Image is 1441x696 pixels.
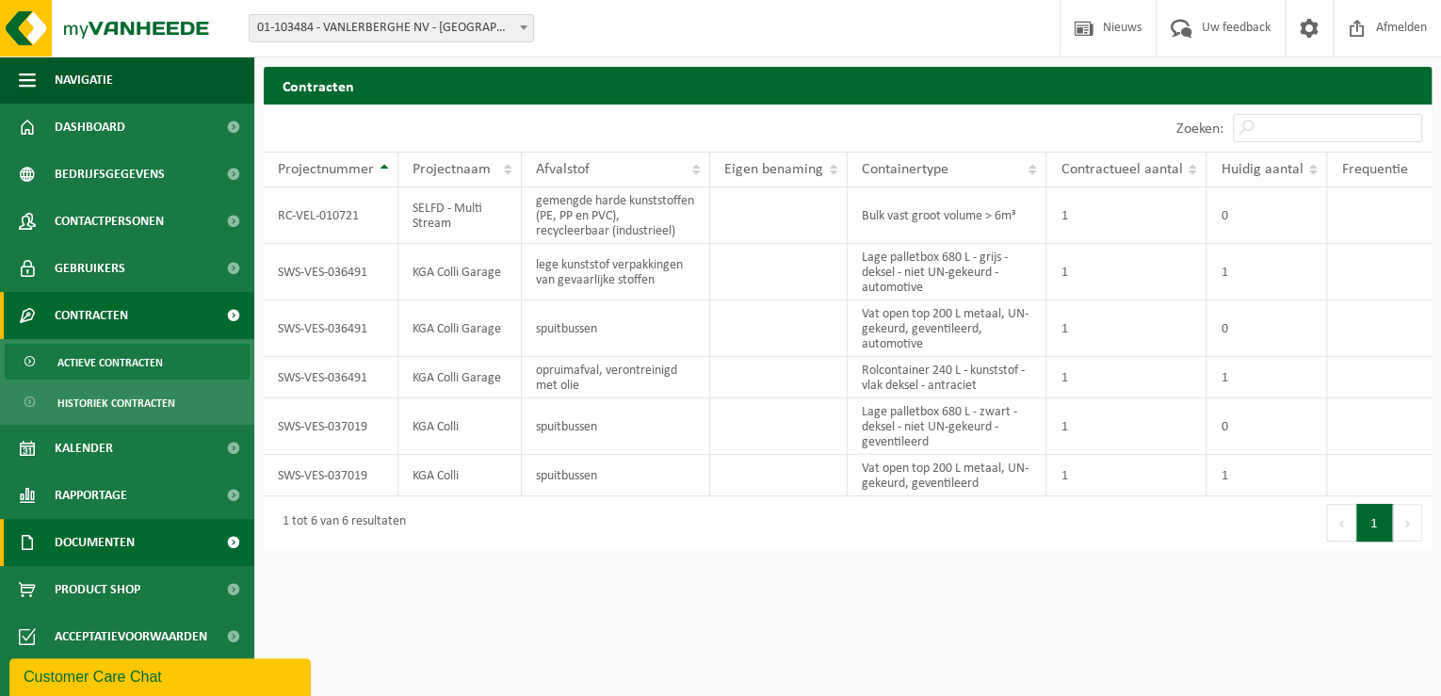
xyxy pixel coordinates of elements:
span: Actieve contracten [57,345,163,380]
span: Documenten [55,519,135,566]
span: Frequentie [1341,162,1407,177]
div: 1 tot 6 van 6 resultaten [273,506,406,540]
span: Gebruikers [55,245,125,292]
td: 1 [1046,300,1206,357]
span: Bedrijfsgegevens [55,151,165,198]
td: 1 [1206,244,1327,300]
span: 01-103484 - VANLERBERGHE NV - ZONNEBEKE [249,14,534,42]
td: KGA Colli [398,398,522,455]
span: Projectnaam [413,162,491,177]
a: Actieve contracten [5,344,250,380]
td: 1 [1206,455,1327,496]
td: SELFD - Multi Stream [398,187,522,244]
td: SWS-VES-036491 [264,357,398,398]
td: KGA Colli Garage [398,244,522,300]
td: 1 [1046,398,1206,455]
td: spuitbussen [522,455,710,496]
button: 1 [1356,504,1393,542]
span: Afvalstof [536,162,590,177]
span: Projectnummer [278,162,374,177]
span: Rapportage [55,472,127,519]
span: Historiek contracten [57,385,175,421]
h2: Contracten [264,67,1432,104]
td: 1 [1046,244,1206,300]
span: Contractueel aantal [1061,162,1182,177]
span: Product Shop [55,566,140,613]
td: Vat open top 200 L metaal, UN-gekeurd, geventileerd, automotive [848,300,1047,357]
a: Historiek contracten [5,384,250,420]
label: Zoeken: [1176,121,1223,137]
td: Bulk vast groot volume > 6m³ [848,187,1047,244]
td: KGA Colli Garage [398,300,522,357]
td: KGA Colli Garage [398,357,522,398]
td: SWS-VES-036491 [264,300,398,357]
span: Huidig aantal [1221,162,1303,177]
td: gemengde harde kunststoffen (PE, PP en PVC), recycleerbaar (industrieel) [522,187,710,244]
span: Dashboard [55,104,125,151]
td: Rolcontainer 240 L - kunststof - vlak deksel - antraciet [848,357,1047,398]
span: Acceptatievoorwaarden [55,613,207,660]
td: 1 [1046,455,1206,496]
td: SWS-VES-037019 [264,398,398,455]
button: Previous [1326,504,1356,542]
span: Eigen benaming [724,162,823,177]
iframe: chat widget [9,655,315,696]
td: RC-VEL-010721 [264,187,398,244]
td: spuitbussen [522,300,710,357]
td: 1 [1046,357,1206,398]
span: 01-103484 - VANLERBERGHE NV - ZONNEBEKE [250,15,533,41]
span: Navigatie [55,57,113,104]
span: Kalender [55,425,113,472]
td: lege kunststof verpakkingen van gevaarlijke stoffen [522,244,710,300]
td: 1 [1206,357,1327,398]
td: spuitbussen [522,398,710,455]
td: 0 [1206,187,1327,244]
td: SWS-VES-037019 [264,455,398,496]
td: opruimafval, verontreinigd met olie [522,357,710,398]
td: 0 [1206,300,1327,357]
span: Contracten [55,292,128,339]
td: 0 [1206,398,1327,455]
td: Lage palletbox 680 L - zwart - deksel - niet UN-gekeurd - geventileerd [848,398,1047,455]
td: 1 [1046,187,1206,244]
td: SWS-VES-036491 [264,244,398,300]
td: KGA Colli [398,455,522,496]
button: Next [1393,504,1422,542]
span: Contactpersonen [55,198,164,245]
td: Vat open top 200 L metaal, UN-gekeurd, geventileerd [848,455,1047,496]
span: Containertype [862,162,948,177]
td: Lage palletbox 680 L - grijs - deksel - niet UN-gekeurd - automotive [848,244,1047,300]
